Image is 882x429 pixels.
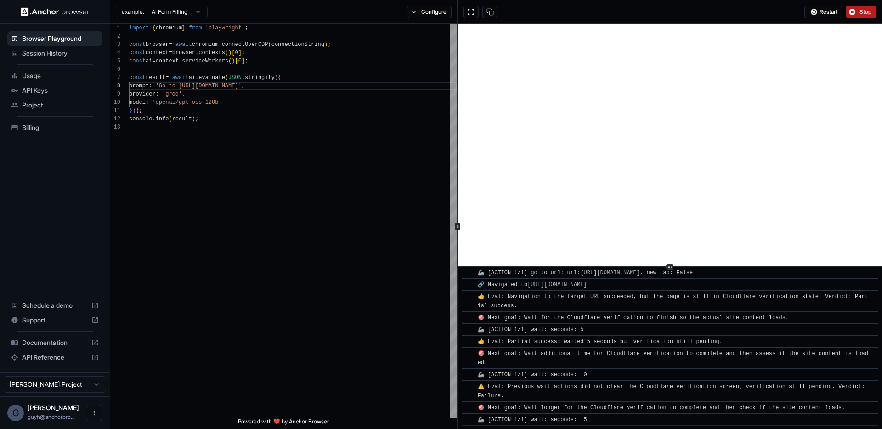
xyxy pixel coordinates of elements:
[242,83,245,89] span: ,
[169,50,172,56] span: =
[466,403,471,412] span: ​
[110,65,120,73] div: 6
[146,74,165,81] span: result
[238,50,242,56] span: ]
[22,123,99,132] span: Billing
[172,50,195,56] span: browser
[804,6,842,18] button: Restart
[242,58,245,64] span: ]
[22,34,99,43] span: Browser Playground
[527,282,587,288] a: [URL][DOMAIN_NAME]
[152,99,221,106] span: 'openai/gpt-oss-120b'
[275,74,278,81] span: (
[22,101,99,110] span: Project
[228,74,242,81] span: JSON
[129,107,132,114] span: }
[129,58,146,64] span: const
[478,417,587,423] span: 🦾 [ACTION 1/1] wait: seconds: 15
[232,50,235,56] span: [
[225,74,228,81] span: (
[7,46,102,61] div: Session History
[195,116,198,122] span: ;
[245,74,275,81] span: stringify
[238,58,242,64] span: 0
[110,24,120,32] div: 1
[110,49,120,57] div: 4
[463,6,479,18] button: Open in full screen
[466,325,471,334] span: ​
[478,270,693,276] span: 🦾 [ACTION 1/1] go_to_url: url: , new_tab: False
[110,107,120,115] div: 11
[22,301,88,310] span: Schedule a demo
[122,8,144,16] span: example:
[198,74,225,81] span: evaluate
[146,58,152,64] span: ai
[195,50,198,56] span: .
[156,91,159,97] span: :
[22,86,99,95] span: API Keys
[466,349,471,358] span: ​
[222,41,268,48] span: connectOverCDP
[245,58,248,64] span: ;
[242,50,245,56] span: ;
[7,313,102,327] div: Support
[146,50,169,56] span: context
[172,116,192,122] span: result
[22,353,88,362] span: API Reference
[110,57,120,65] div: 5
[136,107,139,114] span: )
[146,41,169,48] span: browser
[238,418,329,429] span: Powered with ❤️ by Anchor Browser
[466,382,471,391] span: ​
[110,90,120,98] div: 9
[139,107,142,114] span: ;
[466,337,471,346] span: ​
[7,335,102,350] div: Documentation
[182,91,185,97] span: ,
[482,6,498,18] button: Copy session ID
[205,25,245,31] span: 'playwright'
[22,71,99,80] span: Usage
[478,327,584,333] span: 🦾 [ACTION 1/1] wait: seconds: 5
[22,49,99,58] span: Session History
[228,58,232,64] span: (
[156,116,169,122] span: info
[195,74,198,81] span: .
[859,8,872,16] span: Stop
[110,82,120,90] div: 8
[478,339,723,345] span: 👍 Eval: Partial success: waited 5 seconds but verification still pending.
[235,50,238,56] span: 0
[175,41,192,48] span: await
[22,338,88,347] span: Documentation
[192,116,195,122] span: )
[478,350,868,366] span: 🎯 Next goal: Wait additional time for Cloudflare verification to complete and then assess if the ...
[21,7,90,16] img: Anchor Logo
[110,123,120,131] div: 13
[192,41,219,48] span: chromium
[820,8,837,16] span: Restart
[169,41,172,48] span: =
[129,25,149,31] span: import
[466,292,471,301] span: ​
[268,41,271,48] span: (
[129,41,146,48] span: const
[328,41,331,48] span: ;
[278,74,281,81] span: {
[146,99,149,106] span: :
[218,41,221,48] span: .
[466,313,471,322] span: ​
[478,315,789,321] span: 🎯 Next goal: Wait for the Cloudflare verification to finish so the actual site content loads.
[129,116,152,122] span: console
[478,282,590,288] span: 🔗 Navigated to
[7,120,102,135] div: Billing
[478,372,587,378] span: 🦾 [ACTION 1/1] wait: seconds: 10
[7,298,102,313] div: Schedule a demo
[110,115,120,123] div: 12
[156,25,182,31] span: chromium
[242,74,245,81] span: .
[179,58,182,64] span: .
[7,98,102,113] div: Project
[7,405,24,421] div: G
[182,25,185,31] span: }
[129,83,149,89] span: prompt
